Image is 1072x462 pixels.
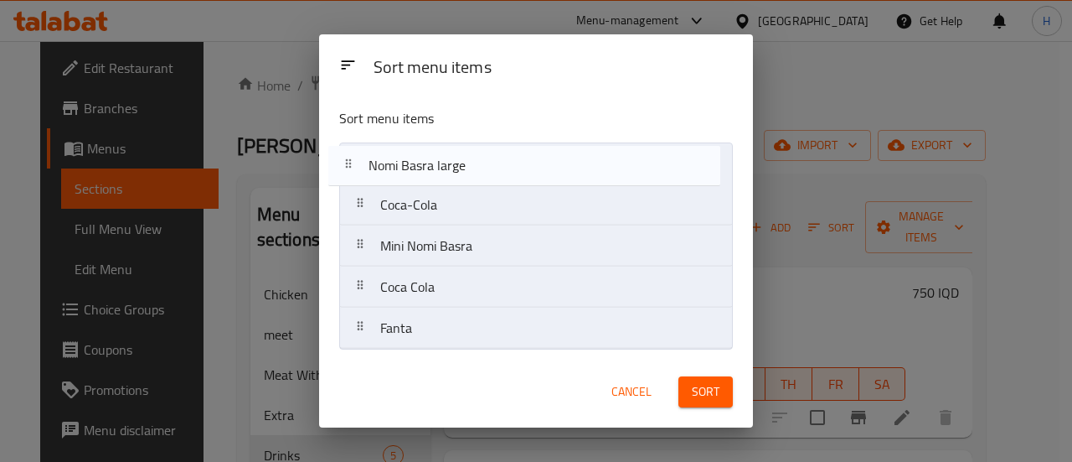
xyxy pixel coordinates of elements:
[339,108,651,129] p: Sort menu items
[367,49,740,87] div: Sort menu items
[678,376,733,407] button: Sort
[692,382,719,402] span: Sort
[611,382,652,402] span: Cancel
[605,376,658,407] button: Cancel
